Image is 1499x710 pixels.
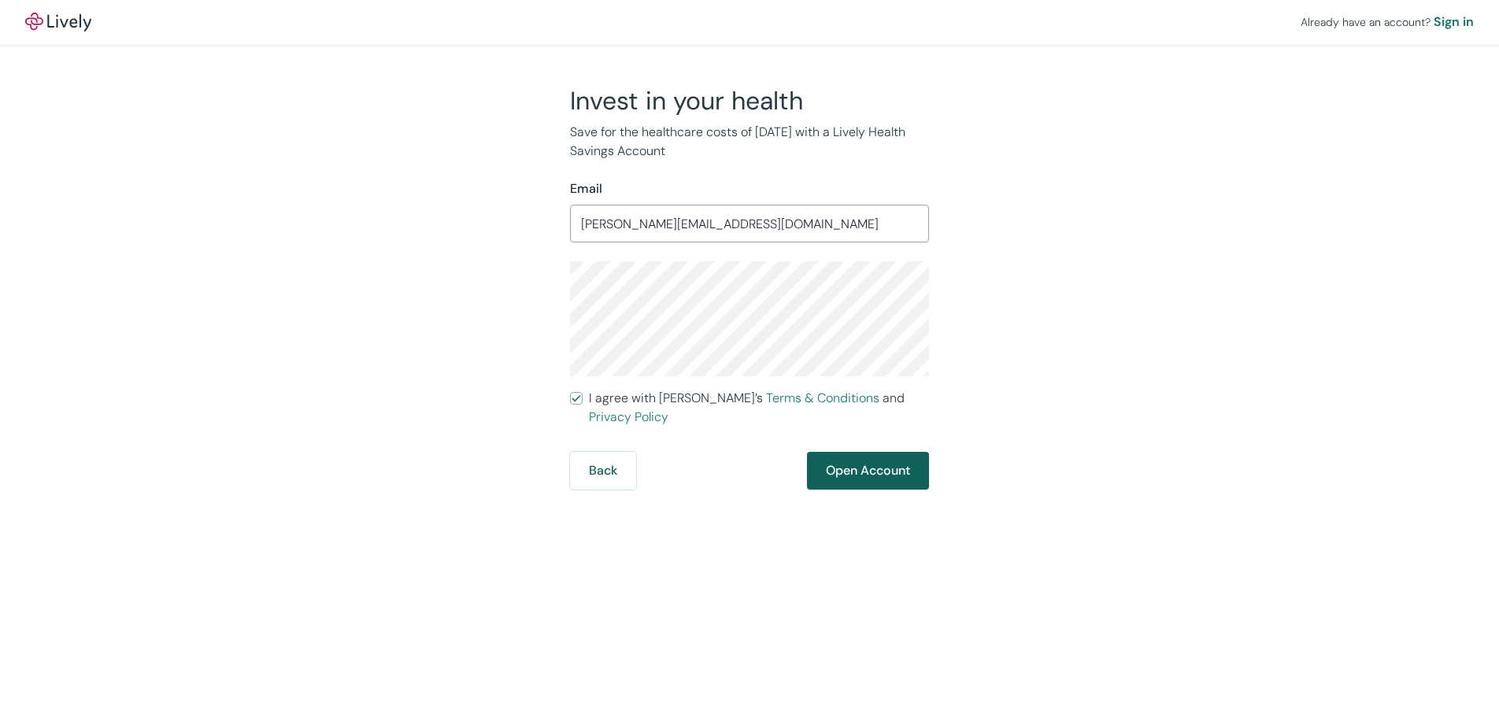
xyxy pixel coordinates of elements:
a: LivelyLively [25,13,91,31]
a: Sign in [1434,13,1474,31]
button: Back [570,452,636,490]
p: Save for the healthcare costs of [DATE] with a Lively Health Savings Account [570,123,929,161]
label: Email [570,179,602,198]
button: Open Account [807,452,929,490]
div: Already have an account? [1301,13,1474,31]
h2: Invest in your health [570,85,929,116]
a: Terms & Conditions [766,390,879,406]
span: I agree with [PERSON_NAME]’s and [589,389,929,427]
a: Privacy Policy [589,409,668,425]
img: Lively [25,13,91,31]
